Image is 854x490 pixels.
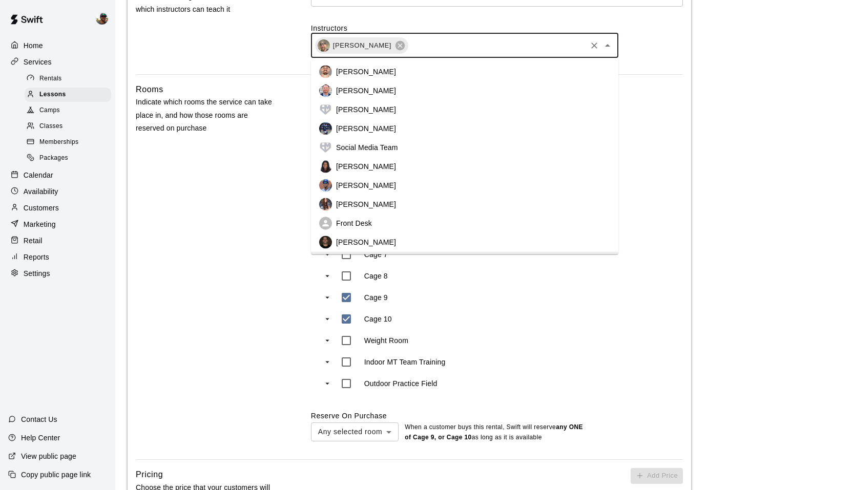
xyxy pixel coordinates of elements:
p: Customers [24,203,59,213]
p: View public page [21,451,76,461]
p: [PERSON_NAME] [336,67,396,77]
p: Indicate which rooms the service can take place in, and how those rooms are reserved on purchase [136,96,278,135]
p: Copy public page link [21,470,91,480]
p: Reports [24,252,49,262]
p: When a customer buys this rental , Swift will reserve as long as it is available [405,422,584,443]
h6: Rooms [136,83,163,96]
label: Reserve On Purchase [311,412,387,420]
img: Adam Scott [319,66,332,78]
img: Kyle Harris [319,236,332,249]
a: Memberships [25,135,115,151]
a: Calendar [8,167,107,183]
p: Cage 9 [364,292,388,303]
p: Calendar [24,170,53,180]
a: Customers [8,200,107,216]
p: [PERSON_NAME] [336,237,396,247]
p: Availability [24,186,58,197]
span: Rentals [39,74,62,84]
p: Indoor MT Team Training [364,357,446,367]
img: Cayden Towell [319,103,332,116]
a: Rentals [25,71,115,87]
p: [PERSON_NAME] [336,104,396,115]
a: Classes [25,119,115,135]
p: Help Center [21,433,60,443]
p: Cage 8 [364,271,388,281]
div: Ryan Morris[PERSON_NAME] [315,37,408,54]
p: [PERSON_NAME] [336,180,396,190]
img: JT Marr [319,122,332,135]
p: [PERSON_NAME] [336,123,396,134]
p: [PERSON_NAME] [336,161,396,172]
a: Packages [25,151,115,166]
p: Retail [24,236,43,246]
a: Lessons [25,87,115,102]
p: [PERSON_NAME] [336,199,396,209]
p: Weight Room [364,335,408,346]
div: Any selected room [311,422,399,441]
a: Camps [25,103,115,119]
div: Camps [25,103,111,118]
h6: Pricing [136,468,163,481]
img: Ryan Smith [319,84,332,97]
div: Memberships [25,135,111,150]
img: Ben Boykin [96,12,108,25]
a: Availability [8,184,107,199]
a: Marketing [8,217,107,232]
button: Close [600,38,615,53]
img: Jaidyn Harris [319,198,332,211]
div: Classes [25,119,111,134]
span: Camps [39,105,60,116]
div: Ben Boykin [94,8,115,29]
p: Contact Us [21,414,57,424]
span: Lessons [39,90,66,100]
button: Clear [587,38,601,53]
div: Rentals [25,72,111,86]
p: Settings [24,268,50,279]
div: Packages [25,151,111,165]
p: Home [24,40,43,51]
p: Front Desk [336,218,372,228]
img: Francis Grullon [319,179,332,192]
a: Services [8,54,107,70]
p: Outdoor Practice Field [364,378,438,389]
img: Social Media Team [319,141,332,154]
span: Packages [39,153,68,163]
a: Reports [8,249,107,265]
a: Home [8,38,107,53]
span: Classes [39,121,63,132]
div: Lessons [25,88,111,102]
p: Services [24,57,52,67]
p: [PERSON_NAME] [336,86,396,96]
p: Cage 10 [364,314,392,324]
p: Social Media Team [336,142,398,153]
img: KaDedra Temple [319,160,332,173]
p: Cage 7 [364,249,388,260]
a: Retail [8,233,107,248]
a: Settings [8,266,107,281]
label: Instructors [311,23,683,33]
p: Marketing [24,219,56,229]
img: Ryan Morris [318,39,330,52]
span: [PERSON_NAME] [327,40,398,51]
span: Memberships [39,137,78,147]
